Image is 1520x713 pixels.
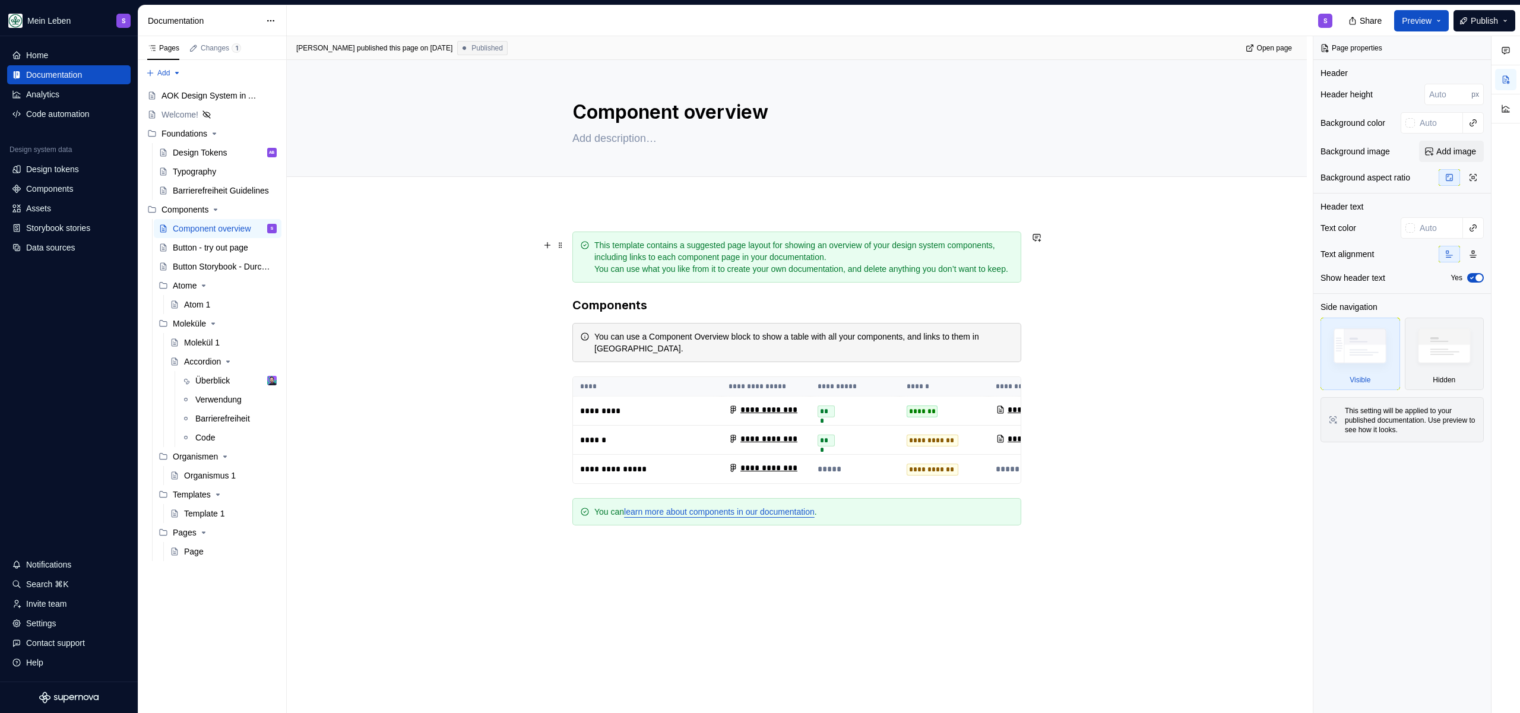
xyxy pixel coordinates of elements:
[26,637,85,649] div: Contact support
[1451,273,1462,283] label: Yes
[154,447,281,466] div: Organismen
[1360,15,1382,27] span: Share
[26,598,66,610] div: Invite team
[142,200,281,219] div: Components
[154,238,281,257] a: Button - try out page
[122,16,126,26] div: S
[1350,375,1370,385] div: Visible
[154,276,281,295] div: Atome
[161,128,207,140] div: Foundations
[26,242,75,253] div: Data sources
[1436,145,1476,157] span: Add image
[173,489,211,500] div: Templates
[26,202,51,214] div: Assets
[142,65,185,81] button: Add
[1402,15,1432,27] span: Preview
[232,43,241,53] span: 1
[39,692,99,704] svg: Supernova Logo
[176,409,281,428] a: Barrierefreiheit
[26,183,73,195] div: Components
[1320,117,1385,129] div: Background color
[7,633,131,652] button: Contact support
[26,88,59,100] div: Analytics
[165,352,281,371] a: Accordion
[26,578,69,590] div: Search ⌘K
[26,108,90,120] div: Code automation
[270,223,274,235] div: S
[195,432,215,443] div: Code
[7,199,131,218] a: Assets
[176,428,281,447] a: Code
[267,376,277,385] img: Samuel
[154,162,281,181] a: Typography
[154,181,281,200] a: Barrierefreiheit Guidelines
[173,185,269,197] div: Barrierefreiheit Guidelines
[154,523,281,542] div: Pages
[195,413,250,424] div: Barrierefreiheit
[7,575,131,594] button: Search ⌘K
[1257,43,1292,53] span: Open page
[176,371,281,390] a: ÜberblickSamuel
[1323,16,1328,26] div: S
[1320,248,1374,260] div: Text alignment
[165,504,281,523] a: Template 1
[157,68,170,78] span: Add
[161,90,259,102] div: AOK Design System in Arbeit
[594,239,1014,275] div: This template contains a suggested page layout for showing an overview of your design system comp...
[1424,84,1471,105] input: Auto
[572,297,1021,313] h3: Components
[173,147,227,159] div: Design Tokens
[184,470,236,481] div: Organismus 1
[161,204,208,216] div: Components
[142,105,281,124] a: Welcome!
[1320,222,1356,234] div: Text color
[173,223,251,235] div: Component overview
[161,109,198,121] div: Welcome!
[7,555,131,574] button: Notifications
[176,390,281,409] a: Verwendung
[1242,40,1297,56] a: Open page
[1320,145,1390,157] div: Background image
[1471,15,1498,27] span: Publish
[154,485,281,504] div: Templates
[1394,10,1449,31] button: Preview
[26,559,71,571] div: Notifications
[624,507,815,516] a: learn more about components in our documentation
[26,69,82,81] div: Documentation
[2,8,135,33] button: Mein LebenS
[26,222,90,234] div: Storybook stories
[184,337,220,348] div: Molekül 1
[9,145,72,154] div: Design system data
[1471,90,1479,99] p: px
[154,219,281,238] a: Component overviewS
[7,179,131,198] a: Components
[26,617,56,629] div: Settings
[1320,201,1363,213] div: Header text
[173,261,271,272] div: Button Storybook - Durchstich!
[1415,217,1463,239] input: Auto
[1320,172,1410,183] div: Background aspect ratio
[1320,318,1400,390] div: Visible
[8,14,23,28] img: df5db9ef-aba0-4771-bf51-9763b7497661.png
[1320,88,1373,100] div: Header height
[1433,375,1455,385] div: Hidden
[7,218,131,237] a: Storybook stories
[165,466,281,485] a: Organismus 1
[184,299,210,310] div: Atom 1
[296,43,355,53] span: [PERSON_NAME]
[154,257,281,276] a: Button Storybook - Durchstich!
[201,43,241,53] div: Changes
[7,238,131,257] a: Data sources
[594,331,1014,354] div: You can use a Component Overview block to show a table with all your components, and links to the...
[357,43,452,53] div: published this page on [DATE]
[184,508,224,519] div: Template 1
[165,542,281,561] a: Page
[27,15,71,27] div: Mein Leben
[471,43,503,53] span: Published
[26,49,48,61] div: Home
[7,160,131,179] a: Design tokens
[7,85,131,104] a: Analytics
[1405,318,1484,390] div: Hidden
[594,506,1014,518] div: You can .
[7,65,131,84] a: Documentation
